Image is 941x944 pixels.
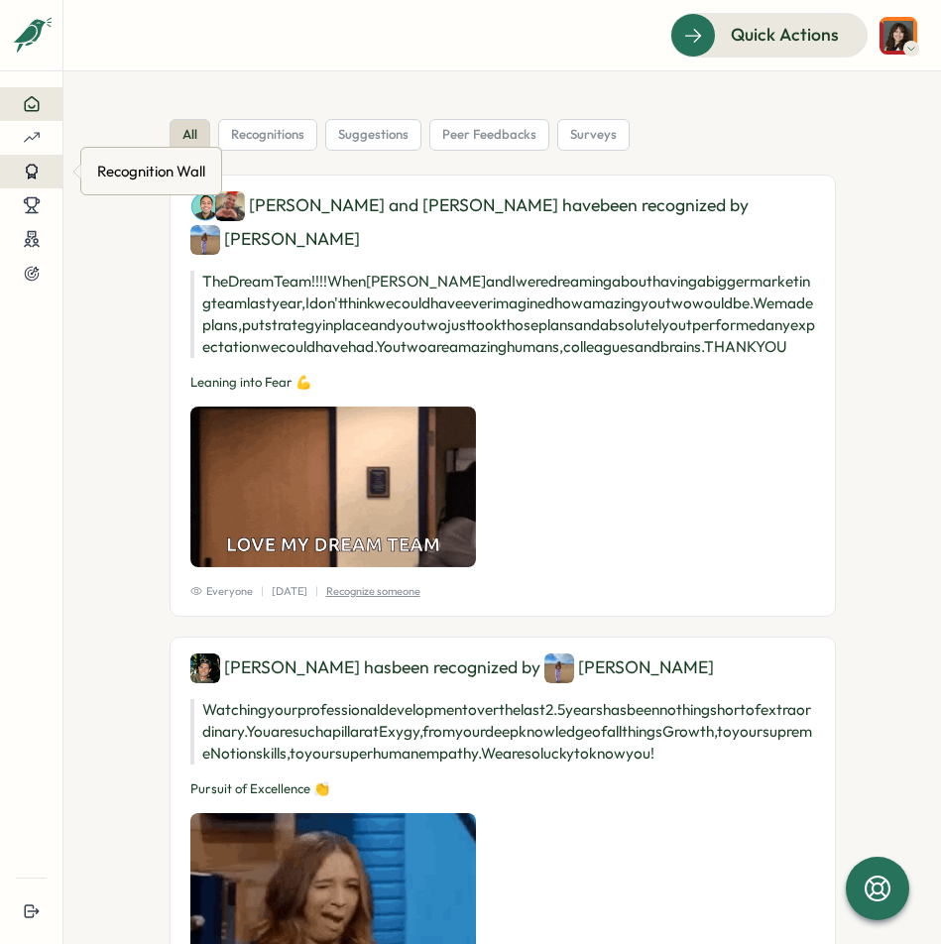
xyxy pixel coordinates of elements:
span: peer feedbacks [442,126,536,144]
div: [PERSON_NAME] [544,653,714,683]
div: [PERSON_NAME] [190,225,360,255]
span: Everyone [190,583,253,600]
img: Hannah Rachael Smith [190,225,220,255]
span: all [182,126,197,144]
p: Pursuit of Excellence 👏 [190,780,815,798]
p: Recognize someone [326,583,420,600]
span: Quick Actions [731,22,839,48]
p: Watching your professional development over the last 2.5 years has been nothing short of extraord... [190,699,815,765]
div: [PERSON_NAME] has been recognized by [190,653,815,683]
img: Hannah Rachael Smith [544,653,574,683]
span: recognitions [231,126,304,144]
img: Isabelle Hirschy [880,17,917,55]
p: Leaning into Fear 💪 [190,374,815,392]
span: surveys [570,126,617,144]
img: Miguel Zeballos-Vargas [190,191,220,221]
p: | [315,583,318,600]
img: Cyndyl Harrison [215,191,245,221]
p: The Dream Team!!!! When [PERSON_NAME] and I were dreaming about having a bigger marketing team la... [190,271,815,358]
img: Recognition Image [190,407,476,566]
div: [PERSON_NAME] and [PERSON_NAME] have been recognized by [190,191,815,255]
span: suggestions [338,126,409,144]
p: | [261,583,264,600]
p: [DATE] [272,583,307,600]
img: Ethan Elisara [190,653,220,683]
button: Quick Actions [670,13,868,57]
div: Recognition Wall [93,156,209,186]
